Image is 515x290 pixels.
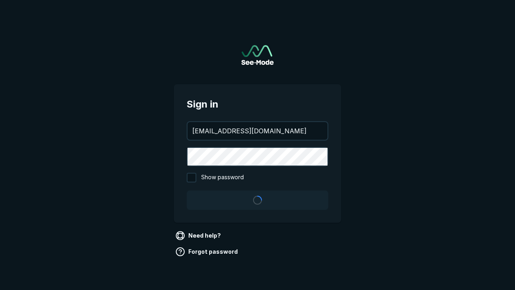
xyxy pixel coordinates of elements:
img: See-Mode Logo [241,45,274,65]
a: Forgot password [174,245,241,258]
span: Sign in [187,97,328,112]
a: Need help? [174,229,224,242]
span: Show password [201,173,244,182]
a: Go to sign in [241,45,274,65]
input: your@email.com [187,122,328,140]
